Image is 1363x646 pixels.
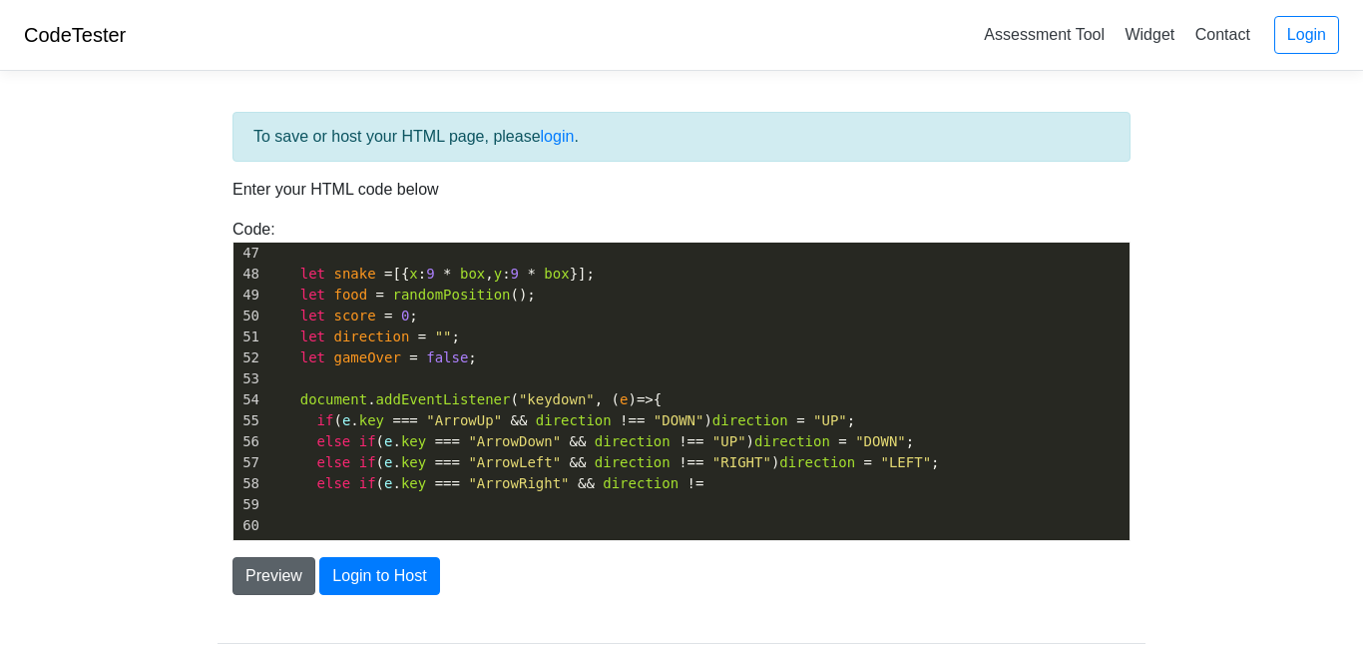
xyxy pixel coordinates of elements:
span: "DOWN" [654,412,704,428]
button: Login to Host [319,557,439,595]
div: 59 [233,494,262,515]
span: = [796,412,804,428]
span: "UP" [712,433,746,449]
span: "UP" [813,412,847,428]
span: direction [754,433,830,449]
span: addEventListener [376,391,511,407]
span: direction [595,454,671,470]
a: login [541,128,575,145]
span: ; [266,308,418,323]
span: let [300,266,325,282]
div: 47 [233,243,262,264]
span: box [460,266,485,282]
span: !== [679,454,703,470]
span: key [401,475,426,491]
span: e [620,391,628,407]
span: direction [595,433,671,449]
p: Enter your HTML code below [232,178,1131,202]
span: === [435,475,460,491]
span: key [401,454,426,470]
span: === [392,412,417,428]
span: if [317,412,334,428]
span: box [544,266,569,282]
a: Login [1274,16,1339,54]
span: score [333,308,375,323]
span: e [384,475,392,491]
span: (); [266,287,536,303]
span: = [376,287,384,303]
span: ; [266,349,477,365]
span: if [359,475,376,491]
span: else [317,475,351,491]
div: 53 [233,368,262,389]
span: "ArrowLeft" [468,454,561,470]
span: "" [435,328,452,344]
span: === [435,433,460,449]
span: = [864,454,872,470]
span: direction [712,412,788,428]
span: e [384,433,392,449]
span: !== [620,412,645,428]
div: 48 [233,264,262,285]
a: Widget [1117,18,1182,51]
span: let [300,349,325,365]
span: 9 [511,266,519,282]
span: direction [333,328,409,344]
span: ( . ) ; [266,454,940,470]
span: = [838,433,846,449]
span: = [384,308,392,323]
span: direction [779,454,855,470]
span: let [300,287,325,303]
span: . ( , ( ) { [266,391,662,407]
div: 52 [233,347,262,368]
span: if [359,454,376,470]
span: ( . ) ; [266,412,855,428]
div: 55 [233,410,262,431]
span: && [578,475,595,491]
span: if [359,433,376,449]
span: != [687,475,704,491]
div: 56 [233,431,262,452]
span: key [359,412,384,428]
div: 58 [233,473,262,494]
span: && [570,433,587,449]
span: 0 [401,308,409,323]
div: 54 [233,389,262,410]
span: "ArrowDown" [468,433,561,449]
span: "ArrowUp" [426,412,502,428]
span: document [300,391,367,407]
div: 60 [233,515,262,536]
span: e [342,412,350,428]
span: && [570,454,587,470]
span: 9 [426,266,434,282]
span: false [426,349,468,365]
span: "keydown" [519,391,595,407]
span: direction [603,475,679,491]
span: let [300,328,325,344]
span: => [637,391,654,407]
span: = [384,266,392,282]
div: 51 [233,326,262,347]
span: = [418,328,426,344]
span: "RIGHT" [712,454,771,470]
span: let [300,308,325,323]
span: && [511,412,528,428]
span: "LEFT" [880,454,931,470]
span: === [435,454,460,470]
span: = [409,349,417,365]
span: else [317,454,351,470]
span: y [494,266,502,282]
span: ( . [266,475,704,491]
span: [{ : , : }]; [266,266,595,282]
span: ; [266,328,460,344]
span: randomPosition [392,287,510,303]
span: key [401,433,426,449]
div: Code: [218,218,1145,541]
a: Assessment Tool [976,18,1113,51]
span: gameOver [333,349,400,365]
a: CodeTester [24,24,126,46]
span: snake [333,266,375,282]
div: To save or host your HTML page, please . [232,112,1131,162]
span: x [409,266,417,282]
span: !== [679,433,703,449]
